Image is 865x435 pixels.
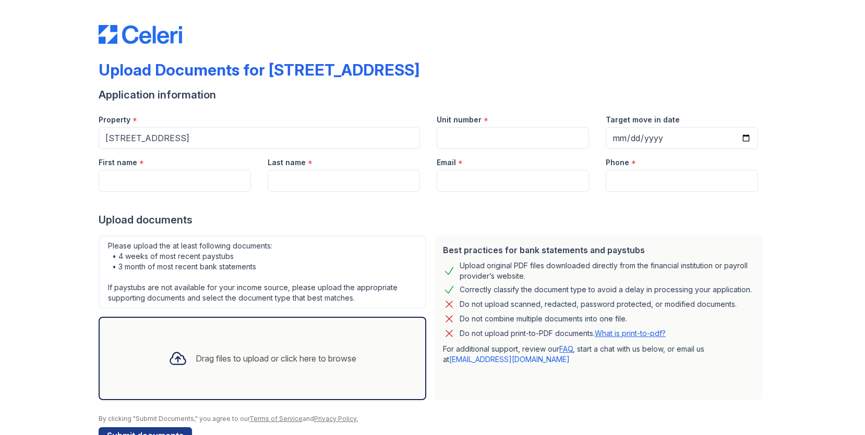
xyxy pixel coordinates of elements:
label: Email [437,157,456,168]
label: Unit number [437,115,482,125]
div: Do not combine multiple documents into one file. [460,313,627,325]
a: Terms of Service [249,415,303,422]
label: Property [99,115,130,125]
label: First name [99,157,137,168]
label: Phone [606,157,629,168]
p: Do not upload print-to-PDF documents. [460,328,666,339]
div: Please upload the at least following documents: • 4 weeks of most recent paystubs • 3 month of mo... [99,235,426,308]
img: CE_Logo_Blue-a8612792a0a2168367f1c8372b55b34899dd931a85d93a1a3d3e32e68fde9ad4.png [99,25,182,44]
div: Correctly classify the document type to avoid a delay in processing your application. [460,283,752,296]
div: Application information [99,88,766,102]
a: [EMAIL_ADDRESS][DOMAIN_NAME] [449,355,570,364]
div: By clicking "Submit Documents," you agree to our and [99,415,766,423]
a: FAQ [559,344,573,353]
a: Privacy Policy. [314,415,358,422]
label: Target move in date [606,115,680,125]
div: Upload documents [99,213,766,227]
p: For additional support, review our , start a chat with us below, or email us at [443,344,754,365]
div: Do not upload scanned, redacted, password protected, or modified documents. [460,298,737,310]
div: Best practices for bank statements and paystubs [443,244,754,256]
label: Last name [268,157,306,168]
div: Upload Documents for [STREET_ADDRESS] [99,60,419,79]
div: Drag files to upload or click here to browse [196,352,356,365]
a: What is print-to-pdf? [595,329,666,338]
div: Upload original PDF files downloaded directly from the financial institution or payroll provider’... [460,260,754,281]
